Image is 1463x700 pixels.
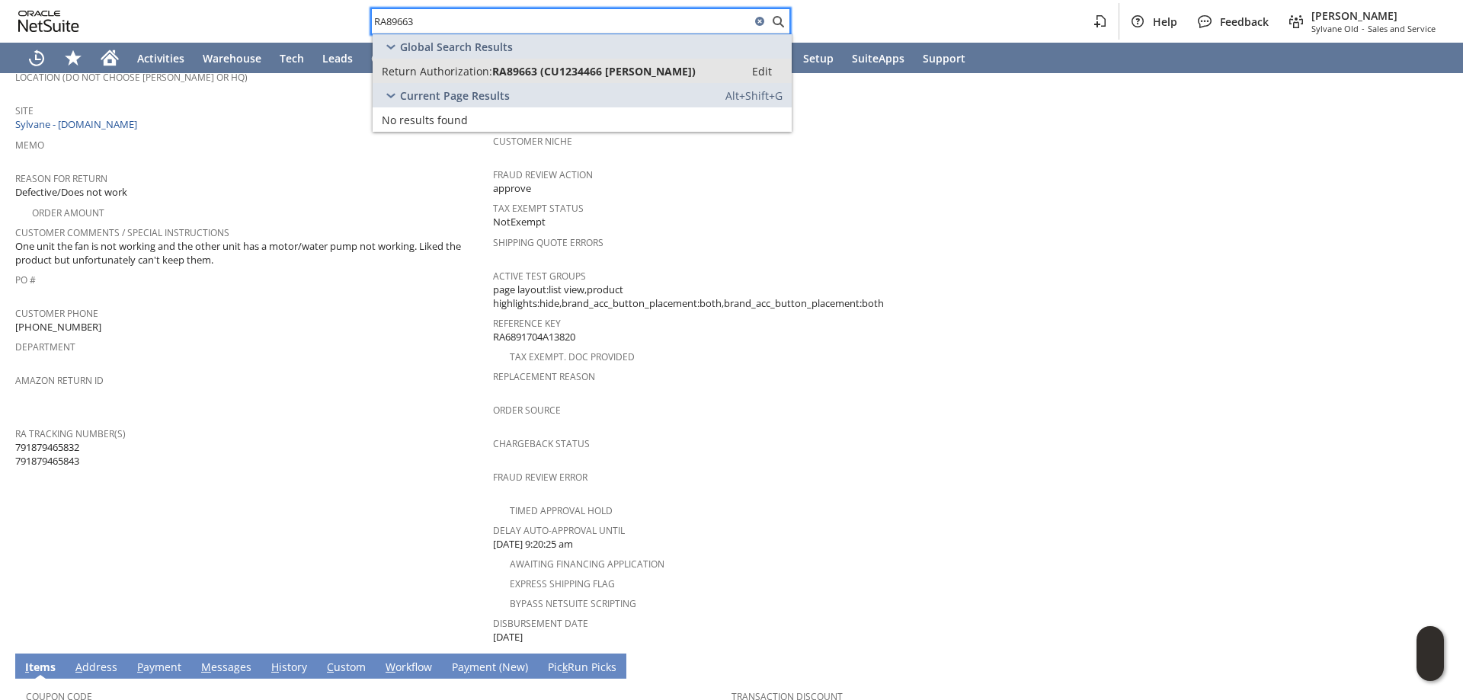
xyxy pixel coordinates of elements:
[137,51,184,66] span: Activities
[15,104,34,117] a: Site
[510,577,615,590] a: Express Shipping Flag
[373,59,792,83] a: Return Authorization:RA89663 (CU1234466 [PERSON_NAME])Edit:
[914,43,975,73] a: Support
[510,558,664,571] a: Awaiting Financing Application
[386,660,395,674] span: W
[1368,23,1436,34] span: Sales and Service
[794,43,843,73] a: Setup
[493,215,546,229] span: NotExempt
[15,117,141,131] a: Sylvane - [DOMAIN_NAME]
[371,51,445,66] span: Opportunities
[15,172,107,185] a: Reason For Return
[510,597,636,610] a: Bypass NetSuite Scripting
[1153,14,1177,29] span: Help
[562,660,568,674] span: k
[32,206,104,219] a: Order Amount
[493,283,963,311] span: page layout:list view,product highlights:hide,brand_acc_button_placement:both,brand_acc_button_pl...
[322,51,353,66] span: Leads
[271,43,313,73] a: Tech
[15,139,44,152] a: Memo
[510,504,613,517] a: Timed Approval Hold
[21,660,59,676] a: Items
[271,660,279,674] span: H
[803,51,834,66] span: Setup
[725,88,783,103] span: Alt+Shift+G
[203,51,261,66] span: Warehouse
[464,660,469,674] span: y
[735,62,789,80] a: Edit:
[493,617,588,630] a: Disbursement Date
[373,107,792,132] a: No results found
[448,660,532,676] a: Payment (New)
[64,49,82,67] svg: Shortcuts
[25,660,29,674] span: I
[18,43,55,73] a: Recent Records
[15,239,485,267] span: One unit the fan is not working and the other unit has a motor/water pump not working. Liked the ...
[15,374,104,387] a: Amazon Return ID
[1311,23,1359,34] span: Sylvane Old
[197,660,255,676] a: Messages
[382,64,492,78] span: Return Authorization:
[493,135,572,148] a: Customer Niche
[1417,654,1444,682] span: Oracle Guided Learning Widget. To move around, please hold and drag
[323,660,370,676] a: Custom
[1362,23,1365,34] span: -
[400,40,513,54] span: Global Search Results
[15,273,36,286] a: PO #
[15,427,126,440] a: RA Tracking Number(s)
[544,660,620,676] a: PickRun Picks
[75,660,82,674] span: A
[923,51,965,66] span: Support
[852,51,904,66] span: SuiteApps
[362,43,454,73] a: Opportunities
[372,12,751,30] input: Search
[843,43,914,73] a: SuiteApps
[400,88,510,103] span: Current Page Results
[128,43,194,73] a: Activities
[327,660,334,674] span: C
[1417,626,1444,681] iframe: Click here to launch Oracle Guided Learning Help Panel
[1311,8,1436,23] span: [PERSON_NAME]
[492,64,696,78] span: RA89663 (CU1234466 [PERSON_NAME])
[15,226,229,239] a: Customer Comments / Special Instructions
[493,537,573,551] span: [DATE] 9:20:25 am
[493,524,625,537] a: Delay Auto-Approval Until
[15,340,75,353] a: Department
[27,49,46,67] svg: Recent Records
[101,49,119,67] svg: Home
[313,43,362,73] a: Leads
[201,660,211,674] span: M
[493,471,587,484] a: Fraud Review Error
[280,51,304,66] span: Tech
[55,43,91,73] div: Shortcuts
[493,330,575,344] span: RA6891704A13820
[137,660,143,674] span: P
[382,113,468,127] span: No results found
[493,236,603,249] a: Shipping Quote Errors
[15,307,98,320] a: Customer Phone
[1220,14,1269,29] span: Feedback
[493,404,561,417] a: Order Source
[15,185,127,200] span: Defective/Does not work
[493,181,531,196] span: approve
[18,11,79,32] svg: logo
[133,660,185,676] a: Payment
[267,660,311,676] a: History
[493,202,584,215] a: Tax Exempt Status
[15,71,248,84] a: Location (Do Not Choose [PERSON_NAME] or HQ)
[493,317,561,330] a: Reference Key
[493,437,590,450] a: Chargeback Status
[493,630,523,644] span: [DATE]
[382,660,436,676] a: Workflow
[15,320,101,334] span: [PHONE_NUMBER]
[493,168,593,181] a: Fraud Review Action
[72,660,121,676] a: Address
[194,43,271,73] a: Warehouse
[91,43,128,73] a: Home
[769,12,787,30] svg: Search
[493,270,586,283] a: Active Test Groups
[15,440,79,468] span: 791879465832 791879465843
[493,370,595,383] a: Replacement reason
[510,350,635,363] a: Tax Exempt. Doc Provided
